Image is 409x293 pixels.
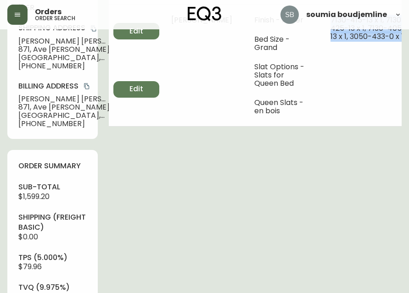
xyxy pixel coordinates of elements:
[306,11,387,18] span: soumia boudjemline
[35,8,62,16] span: Orders
[18,45,110,54] span: 871, Ave [PERSON_NAME]
[18,232,38,242] span: $0.00
[113,23,159,39] button: Edit
[18,182,87,192] h4: sub-total
[18,212,87,233] h4: Shipping ( Freight Basic )
[254,35,308,52] li: Bed Size - Grand
[18,54,110,62] span: [GEOGRAPHIC_DATA] , QC , G1V 3B5 , CA
[35,16,75,21] h5: order search
[280,6,299,24] img: 83621bfd3c61cadf98040c636303d86a
[129,26,143,36] span: Edit
[18,253,87,263] h4: tps (5.000%)
[18,103,110,111] span: 871, Ave [PERSON_NAME]
[18,120,110,128] span: [PHONE_NUMBER]
[129,84,143,94] span: Edit
[82,82,91,91] button: copy
[18,81,110,91] h4: Billing Address
[18,161,87,171] h4: order summary
[18,111,110,120] span: [GEOGRAPHIC_DATA] , QC , G1V 3B5 , CA
[18,191,50,202] span: $1,599.20
[113,81,159,98] button: Edit
[254,63,308,88] li: Slat Options - Slats for Queen Bed
[188,6,222,21] img: logo
[18,282,87,293] h4: tvq (9.975%)
[18,37,110,45] span: [PERSON_NAME] [PERSON_NAME]
[18,261,42,272] span: $79.96
[18,62,110,70] span: [PHONE_NUMBER]
[18,95,110,103] span: [PERSON_NAME] [PERSON_NAME]
[254,99,308,115] li: Queen Slats - en bois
